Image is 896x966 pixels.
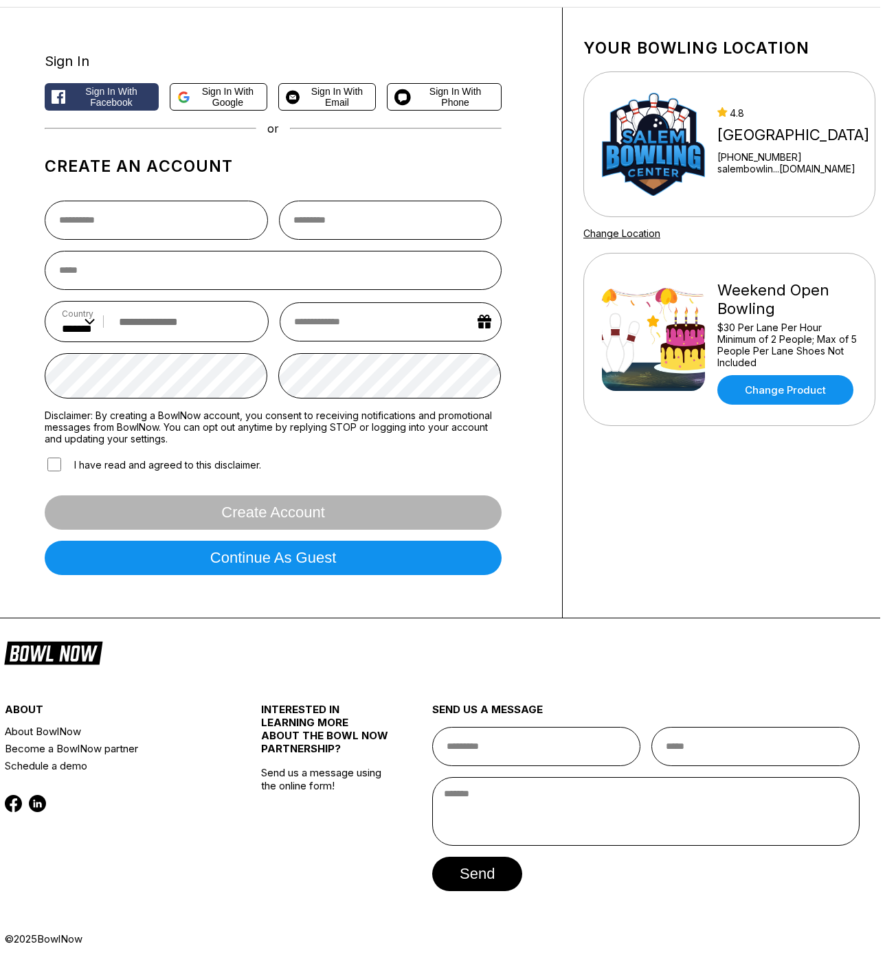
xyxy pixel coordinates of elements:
[602,93,705,196] img: Salem Bowling Center
[45,122,502,135] div: or
[305,86,368,108] span: Sign in with Email
[45,83,159,111] button: Sign in with Facebook
[71,86,152,108] span: Sign in with Facebook
[432,703,860,727] div: send us a message
[278,83,376,111] button: Sign in with Email
[5,757,219,774] a: Schedule a demo
[45,157,502,176] h1: Create an account
[47,458,61,471] input: I have read and agreed to this disclaimer.
[5,932,860,945] div: © 2025 BowlNow
[717,281,857,318] div: Weekend Open Bowling
[717,375,853,405] a: Change Product
[416,86,494,108] span: Sign in with Phone
[196,86,260,108] span: Sign in with Google
[583,227,660,239] a: Change Location
[717,151,869,163] div: [PHONE_NUMBER]
[45,409,502,445] label: Disclaimer: By creating a BowlNow account, you consent to receiving notifications and promotional...
[717,163,869,175] a: salembowlin...[DOMAIN_NAME]
[170,83,267,111] button: Sign in with Google
[45,456,261,473] label: I have read and agreed to this disclaimer.
[387,83,502,111] button: Sign in with Phone
[5,723,219,740] a: About BowlNow
[45,541,502,575] button: Continue as guest
[432,857,522,891] button: send
[717,126,869,144] div: [GEOGRAPHIC_DATA]
[261,673,390,932] div: Send us a message using the online form!
[717,107,869,119] div: 4.8
[45,53,502,69] div: Sign In
[5,740,219,757] a: Become a BowlNow partner
[583,38,875,58] h1: Your bowling location
[261,703,390,766] div: INTERESTED IN LEARNING MORE ABOUT THE BOWL NOW PARTNERSHIP?
[5,703,219,723] div: about
[62,308,95,319] label: Country
[602,288,705,391] img: Weekend Open Bowling
[717,322,857,368] div: $30 Per Lane Per Hour Minimum of 2 People; Max of 5 People Per Lane Shoes Not Included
